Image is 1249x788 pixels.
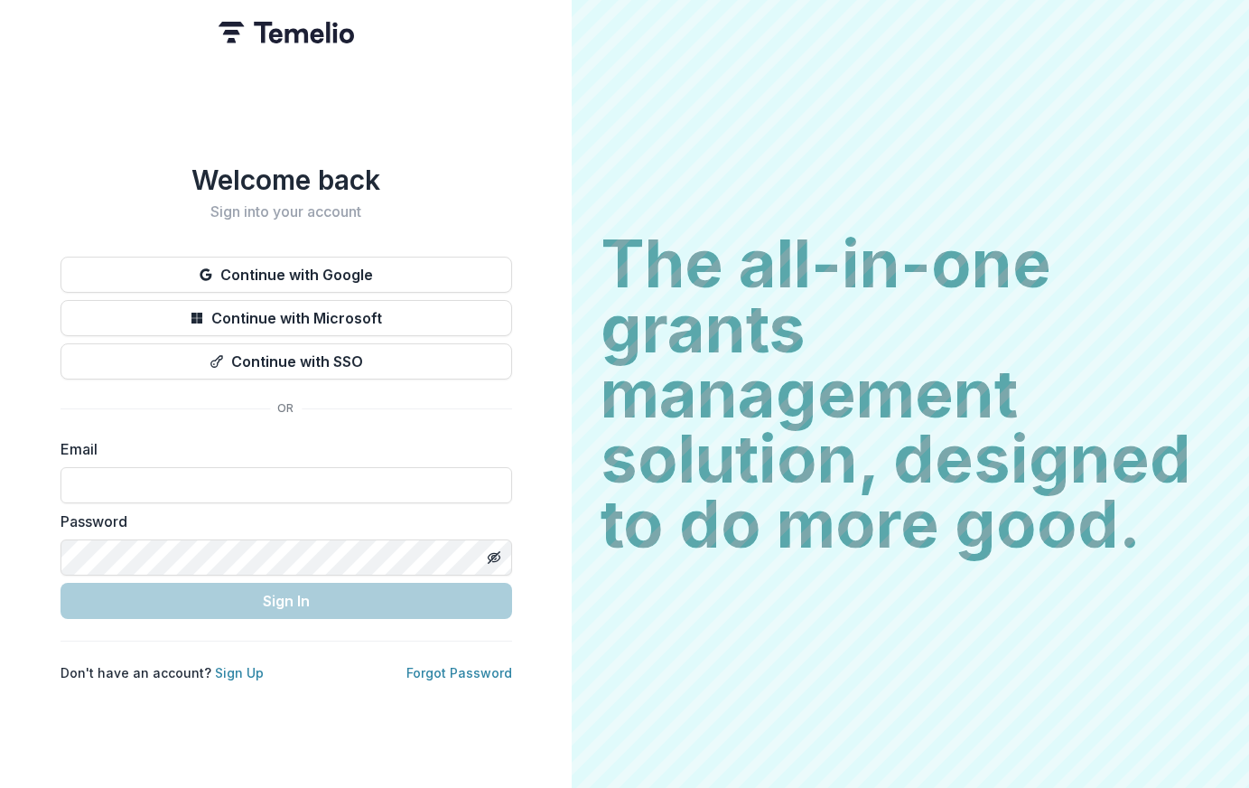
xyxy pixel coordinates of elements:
[215,665,264,680] a: Sign Up
[480,543,508,572] button: Toggle password visibility
[61,343,512,380] button: Continue with SSO
[61,438,501,460] label: Email
[61,511,501,532] label: Password
[61,663,264,682] p: Don't have an account?
[219,22,354,43] img: Temelio
[61,583,512,619] button: Sign In
[406,665,512,680] a: Forgot Password
[61,300,512,336] button: Continue with Microsoft
[61,164,512,196] h1: Welcome back
[61,203,512,220] h2: Sign into your account
[61,257,512,293] button: Continue with Google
